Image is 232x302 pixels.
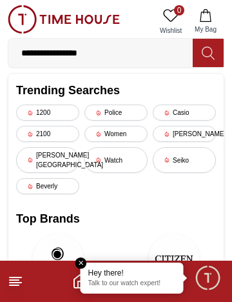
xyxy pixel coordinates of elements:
[75,257,87,269] em: Close tooltip
[16,147,79,173] div: [PERSON_NAME][GEOGRAPHIC_DATA]
[88,279,176,288] p: Talk to our watch expert!
[8,5,120,34] img: ...
[16,105,79,121] div: 1200
[16,178,79,194] div: Beverly
[174,5,184,15] span: 0
[148,233,200,285] img: CITIZEN
[16,81,216,99] h2: Trending Searches
[16,210,216,228] h2: Top Brands
[88,268,176,278] div: Hey there!
[194,264,222,292] div: Chat Widget
[155,5,187,38] a: 0Wishlist
[187,5,224,38] button: My Bag
[153,105,216,121] div: Casio
[155,26,187,35] span: Wishlist
[153,126,216,142] div: [PERSON_NAME]
[84,126,148,142] div: Women
[84,147,148,173] div: Watch
[16,126,79,142] div: 2100
[84,105,148,121] div: Police
[189,25,222,34] span: My Bag
[72,274,88,289] a: Home
[32,233,84,285] img: Astro
[153,147,216,173] div: Seiko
